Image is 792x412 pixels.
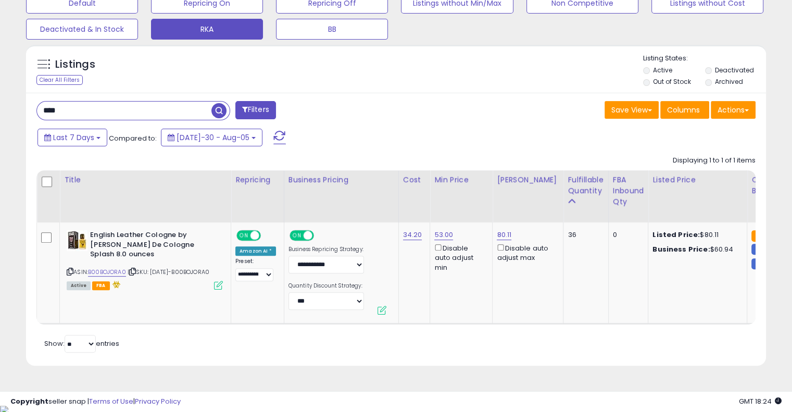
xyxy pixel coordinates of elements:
a: B00BOJORA0 [88,268,126,277]
div: 36 [568,230,600,240]
button: Filters [235,101,276,119]
div: Business Pricing [288,174,394,185]
a: Privacy Policy [135,396,181,406]
span: ON [291,231,304,240]
div: Repricing [235,174,280,185]
div: Disable auto adjust max [497,242,555,263]
small: FBM [751,258,772,269]
label: Archived [714,77,743,86]
div: seller snap | | [10,397,181,407]
span: OFF [312,231,329,240]
button: Save View [605,101,659,119]
a: 53.00 [434,230,453,240]
span: Columns [667,105,700,115]
label: Business Repricing Strategy: [288,246,364,253]
span: 2025-08-14 18:24 GMT [739,396,782,406]
span: | SKU: [DATE]-B00BOJORA0 [128,268,209,276]
span: Compared to: [109,133,157,143]
div: 0 [613,230,640,240]
h5: Listings [55,57,95,72]
span: [DATE]-30 - Aug-05 [177,132,249,143]
span: Last 7 Days [53,132,94,143]
div: $60.94 [652,245,739,254]
label: Active [653,66,672,74]
a: Terms of Use [89,396,133,406]
div: Displaying 1 to 1 of 1 items [673,156,756,166]
strong: Copyright [10,396,48,406]
div: Min Price [434,174,488,185]
button: Last 7 Days [37,129,107,146]
span: FBA [92,281,110,290]
label: Deactivated [714,66,753,74]
div: FBA inbound Qty [613,174,644,207]
div: Preset: [235,258,276,281]
div: Amazon AI * [235,246,276,256]
div: $80.11 [652,230,739,240]
span: ON [237,231,250,240]
button: RKA [151,19,263,40]
b: Listed Price: [652,230,700,240]
div: Listed Price [652,174,743,185]
div: [PERSON_NAME] [497,174,559,185]
a: 80.11 [497,230,511,240]
span: Show: entries [44,339,119,348]
button: [DATE]-30 - Aug-05 [161,129,262,146]
button: BB [276,19,388,40]
button: Actions [711,101,756,119]
div: Cost [403,174,426,185]
b: English Leather Cologne by [PERSON_NAME] De Cologne Splash 8.0 ounces [90,230,217,262]
span: OFF [259,231,276,240]
label: Quantity Discount Strategy: [288,282,364,290]
span: All listings currently available for purchase on Amazon [67,281,91,290]
div: Fulfillable Quantity [568,174,604,196]
b: Business Price: [652,244,710,254]
small: FBM [751,244,772,255]
i: hazardous material [110,281,121,288]
div: Clear All Filters [36,75,83,85]
img: 51qk+Ffj+dL._SL40_.jpg [67,230,87,251]
p: Listing States: [643,54,766,64]
button: Columns [660,101,709,119]
div: Title [64,174,227,185]
label: Out of Stock [653,77,691,86]
button: Deactivated & In Stock [26,19,138,40]
small: FBA [751,230,771,242]
div: ASIN: [67,230,223,289]
div: Disable auto adjust min [434,242,484,272]
a: 34.20 [403,230,422,240]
